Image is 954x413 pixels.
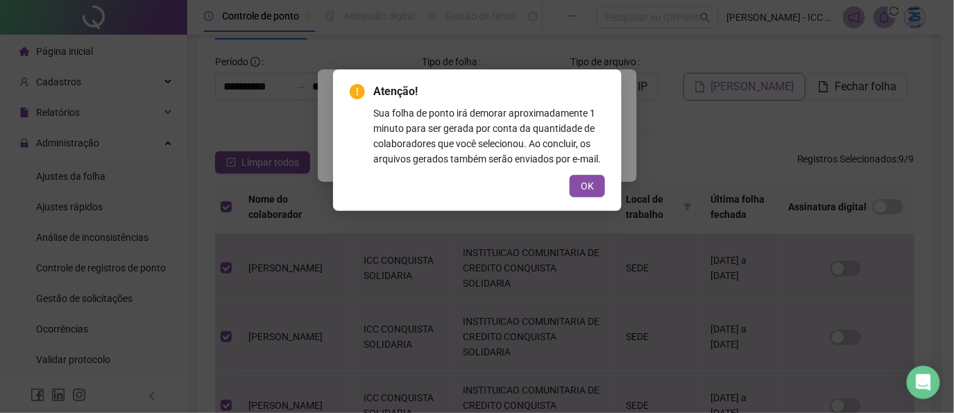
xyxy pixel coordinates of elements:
[373,106,605,167] div: Sua folha de ponto irá demorar aproximadamente 1 minuto para ser gerada por conta da quantidade d...
[350,84,365,99] span: exclamation-circle
[581,178,594,194] span: OK
[907,366,940,399] div: Open Intercom Messenger
[373,83,605,100] span: Atenção!
[570,175,605,197] button: OK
